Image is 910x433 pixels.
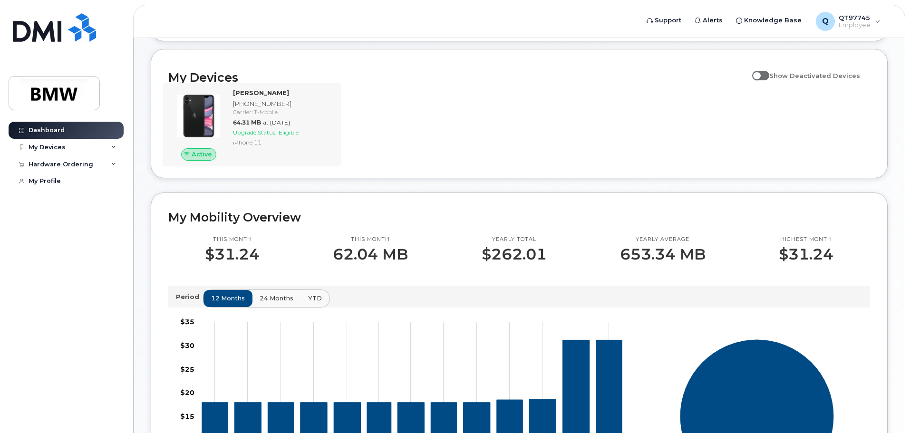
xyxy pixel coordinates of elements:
a: Alerts [688,11,729,30]
span: Support [655,16,681,25]
h2: My Devices [168,70,747,85]
span: Alerts [703,16,723,25]
span: at [DATE] [263,119,290,126]
div: QT97745 [809,12,887,31]
tspan: $15 [180,412,194,421]
p: 62.04 MB [333,246,408,263]
a: Knowledge Base [729,11,808,30]
p: 653.34 MB [620,246,706,263]
p: Highest month [779,236,833,243]
a: Active[PERSON_NAME][PHONE_NUMBER]Carrier: T-Mobile64.31 MBat [DATE]Upgrade Status:EligibleiPhone 11 [168,88,335,161]
span: Show Deactivated Devices [769,72,860,79]
span: Upgrade Status: [233,129,277,136]
div: [PHONE_NUMBER] [233,99,331,108]
p: This month [333,236,408,243]
input: Show Deactivated Devices [752,67,760,74]
a: Support [640,11,688,30]
span: Eligible [279,129,299,136]
span: 64.31 MB [233,119,261,126]
iframe: Messenger Launcher [869,392,903,426]
p: Yearly average [620,236,706,243]
tspan: $20 [180,388,194,397]
div: Carrier: T-Mobile [233,108,331,116]
p: $31.24 [779,246,833,263]
span: Knowledge Base [744,16,802,25]
p: $262.01 [482,246,547,263]
strong: [PERSON_NAME] [233,89,289,96]
p: Yearly total [482,236,547,243]
span: Q [822,16,829,27]
tspan: $30 [180,341,194,349]
span: 24 months [260,294,293,303]
h2: My Mobility Overview [168,210,870,224]
p: $31.24 [205,246,260,263]
span: Employee [839,21,871,29]
tspan: $35 [180,318,194,326]
div: iPhone 11 [233,138,331,146]
span: Active [192,150,212,159]
img: iPhone_11.jpg [176,93,222,139]
tspan: $25 [180,365,194,373]
span: QT97745 [839,14,871,21]
p: Period [176,292,203,301]
p: This month [205,236,260,243]
span: YTD [308,294,322,303]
